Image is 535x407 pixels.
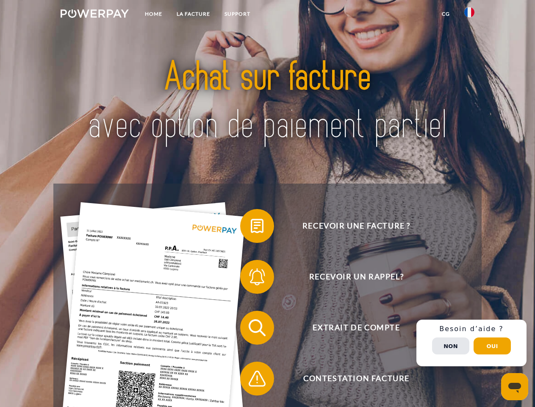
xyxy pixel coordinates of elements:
img: qb_bell.svg [247,266,268,287]
h3: Besoin d’aide ? [421,325,521,333]
button: Recevoir un rappel? [240,260,460,294]
img: logo-powerpay-white.svg [61,9,129,18]
button: Non [432,337,469,354]
button: Oui [474,337,511,354]
span: Contestation Facture [252,362,460,396]
img: qb_search.svg [247,317,268,338]
button: Extrait de compte [240,311,460,345]
div: Schnellhilfe [416,320,527,366]
iframe: Bouton de lancement de la fenêtre de messagerie [501,373,528,400]
img: qb_warning.svg [247,368,268,389]
span: Recevoir un rappel? [252,260,460,294]
img: fr [464,7,474,17]
a: Support [217,6,258,22]
img: qb_bill.svg [247,215,268,237]
a: CG [435,6,457,22]
a: LA FACTURE [169,6,217,22]
button: Recevoir une facture ? [240,209,460,243]
img: title-powerpay_fr.svg [81,41,454,162]
span: Extrait de compte [252,311,460,345]
span: Recevoir une facture ? [252,209,460,243]
a: Home [138,6,169,22]
button: Contestation Facture [240,362,460,396]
